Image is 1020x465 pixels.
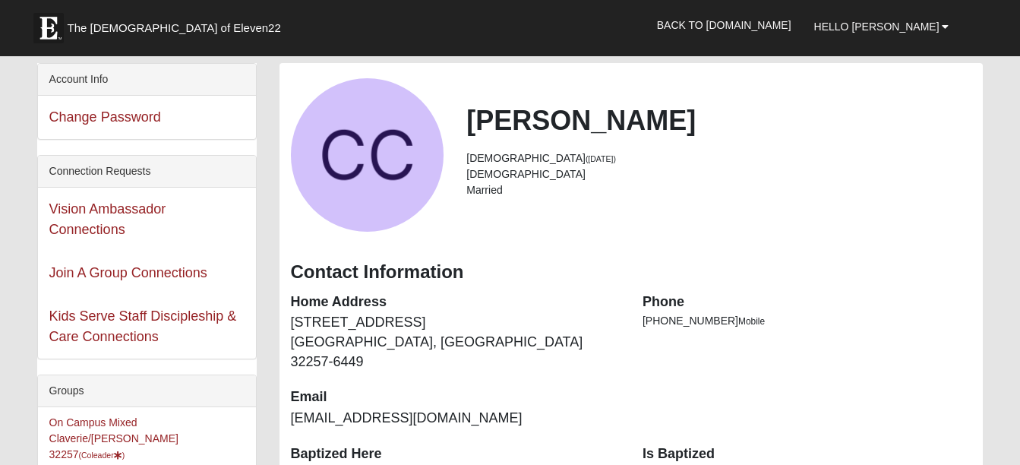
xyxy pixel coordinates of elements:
[466,182,971,198] li: Married
[38,156,256,188] div: Connection Requests
[291,293,620,312] dt: Home Address
[646,6,803,44] a: Back to [DOMAIN_NAME]
[49,265,207,280] a: Join A Group Connections
[466,150,971,166] li: [DEMOGRAPHIC_DATA]
[586,154,616,163] small: ([DATE])
[291,409,620,429] dd: [EMAIL_ADDRESS][DOMAIN_NAME]
[26,5,330,43] a: The [DEMOGRAPHIC_DATA] of Eleven22
[291,78,444,232] a: View Fullsize Photo
[466,166,971,182] li: [DEMOGRAPHIC_DATA]
[38,64,256,96] div: Account Info
[291,313,620,372] dd: [STREET_ADDRESS] [GEOGRAPHIC_DATA], [GEOGRAPHIC_DATA] 32257-6449
[49,308,237,344] a: Kids Serve Staff Discipleship & Care Connections
[49,416,178,460] a: On Campus Mixed Claverie/[PERSON_NAME] 32257(Coleader)
[643,313,971,329] li: [PHONE_NUMBER]
[803,8,961,46] a: Hello [PERSON_NAME]
[79,451,125,460] small: (Coleader )
[291,261,972,283] h3: Contact Information
[643,293,971,312] dt: Phone
[466,104,971,137] h2: [PERSON_NAME]
[49,109,161,125] a: Change Password
[33,13,64,43] img: Eleven22 logo
[38,375,256,407] div: Groups
[68,21,281,36] span: The [DEMOGRAPHIC_DATA] of Eleven22
[49,201,166,237] a: Vision Ambassador Connections
[291,387,620,407] dt: Email
[814,21,939,33] span: Hello [PERSON_NAME]
[738,316,765,327] span: Mobile
[291,444,620,464] dt: Baptized Here
[643,444,971,464] dt: Is Baptized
